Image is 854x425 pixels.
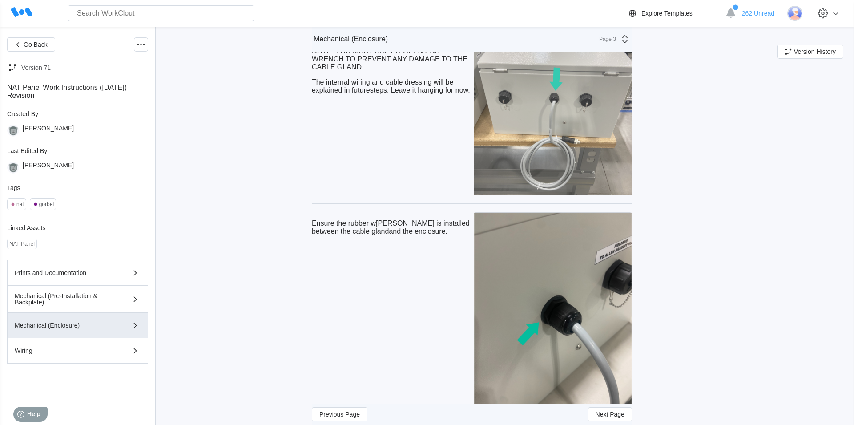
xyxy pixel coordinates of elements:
[15,270,115,276] div: Prints and Documentation
[446,227,447,235] span: .
[15,322,115,328] div: Mechanical (Enclosure)
[319,411,360,417] span: Previous Page
[7,338,148,364] button: Wiring
[24,41,48,48] span: Go Back
[7,84,148,100] div: NAT Panel Work Instructions ([DATE]) Revision
[588,407,632,421] button: Next Page
[15,348,115,354] div: Wiring
[7,260,148,286] button: Prints and Documentation
[312,47,470,71] p: NOTE: YOU MUST USE AN OPEN END WRENCH TO PREVENT ANY DAMAGE TO THE CABLE GLAND
[7,224,148,231] div: Linked Assets
[23,162,74,174] div: [PERSON_NAME]
[777,45,843,59] button: Version History
[370,86,470,94] span: steps. Leave it hanging for now.
[314,35,388,43] div: Mechanical (Enclosure)
[312,78,470,94] p: The internal wiring and cable dressing will be explained in future
[787,6,802,21] img: user-3.png
[312,219,470,235] p: Ensure the rubber w and the enclosure
[312,407,367,421] button: Previous Page
[7,286,148,313] button: Mechanical (Pre-Installation & Backplate)
[7,125,19,137] img: gorilla.png
[312,219,470,235] span: [PERSON_NAME] is installed between the cable gland
[7,162,19,174] img: gorilla.png
[474,213,632,423] img: IMG_1179.jpg
[7,313,148,338] button: Mechanical (Enclosure)
[9,241,35,247] div: NAT Panel
[23,125,74,137] div: [PERSON_NAME]
[21,64,51,71] div: Version 71
[7,37,55,52] button: Go Back
[39,201,54,207] div: gorbel
[7,147,148,154] div: Last Edited By
[594,36,616,42] div: Page 3
[627,8,721,19] a: Explore Templates
[16,201,24,207] div: nat
[596,411,624,417] span: Next Page
[641,10,693,17] div: Explore Templates
[15,293,115,305] div: Mechanical (Pre-Installation & Backplate)
[68,5,254,21] input: Search WorkClout
[742,10,774,17] span: 262 Unread
[474,16,632,195] img: IMG_0556-nolabels.jpg
[794,49,836,55] span: Version History
[7,110,148,117] div: Created By
[7,184,148,191] div: Tags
